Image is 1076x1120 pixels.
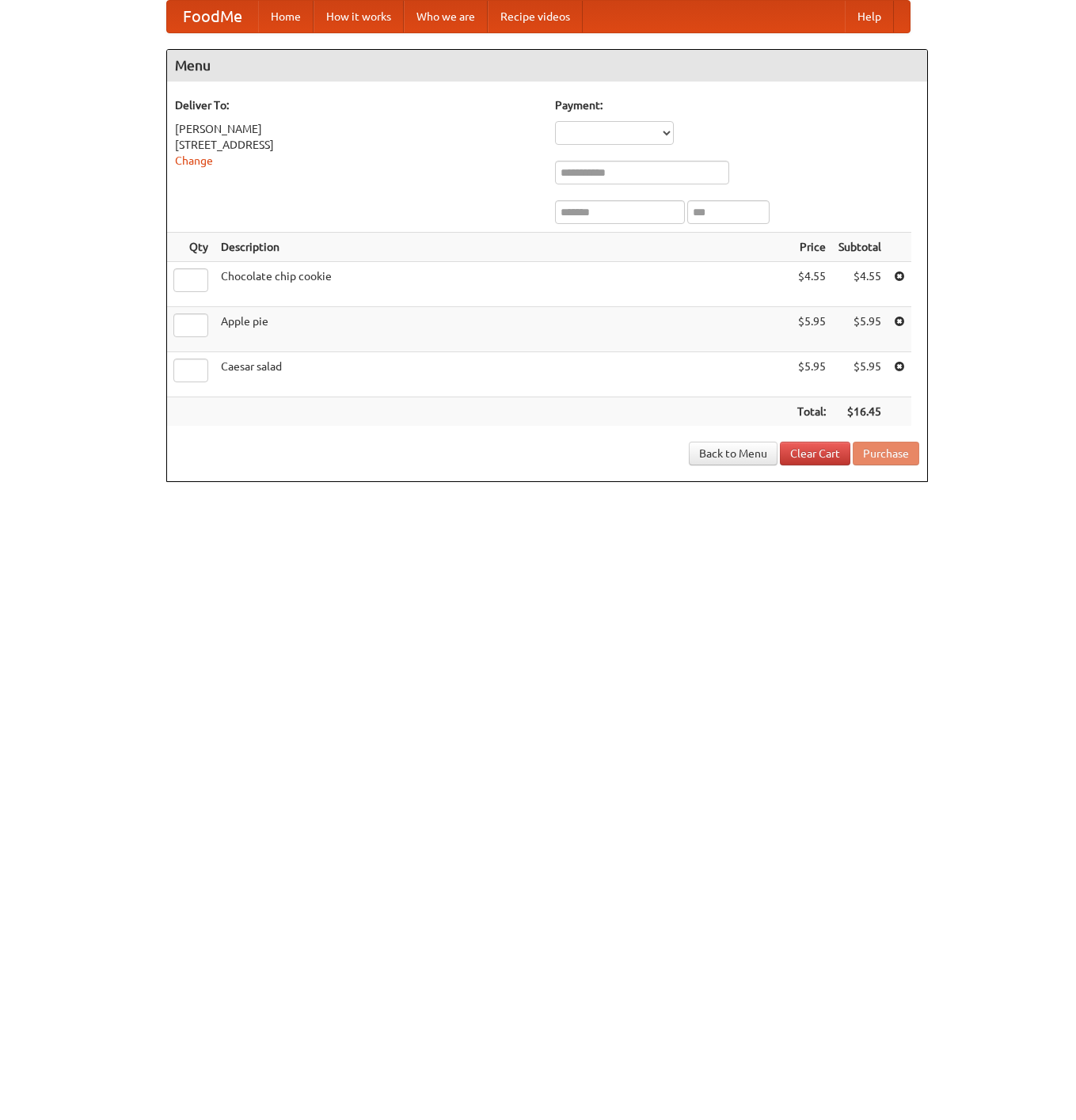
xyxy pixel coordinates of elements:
[175,154,213,167] a: Change
[404,1,488,32] a: Who we are
[555,97,919,113] h5: Payment:
[791,307,832,352] td: $5.95
[488,1,583,32] a: Recipe videos
[845,1,894,32] a: Help
[215,233,791,262] th: Description
[175,121,539,137] div: [PERSON_NAME]
[689,442,778,465] a: Back to Menu
[832,397,888,427] th: $16.45
[167,233,215,262] th: Qty
[791,397,832,427] th: Total:
[780,442,850,465] a: Clear Cart
[215,352,791,397] td: Caesar salad
[832,307,888,352] td: $5.95
[791,233,832,262] th: Price
[853,442,919,465] button: Purchase
[215,307,791,352] td: Apple pie
[791,352,832,397] td: $5.95
[314,1,404,32] a: How it works
[167,1,258,32] a: FoodMe
[215,262,791,307] td: Chocolate chip cookie
[832,262,888,307] td: $4.55
[167,50,927,82] h4: Menu
[832,352,888,397] td: $5.95
[258,1,314,32] a: Home
[175,137,539,153] div: [STREET_ADDRESS]
[791,262,832,307] td: $4.55
[832,233,888,262] th: Subtotal
[175,97,539,113] h5: Deliver To:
